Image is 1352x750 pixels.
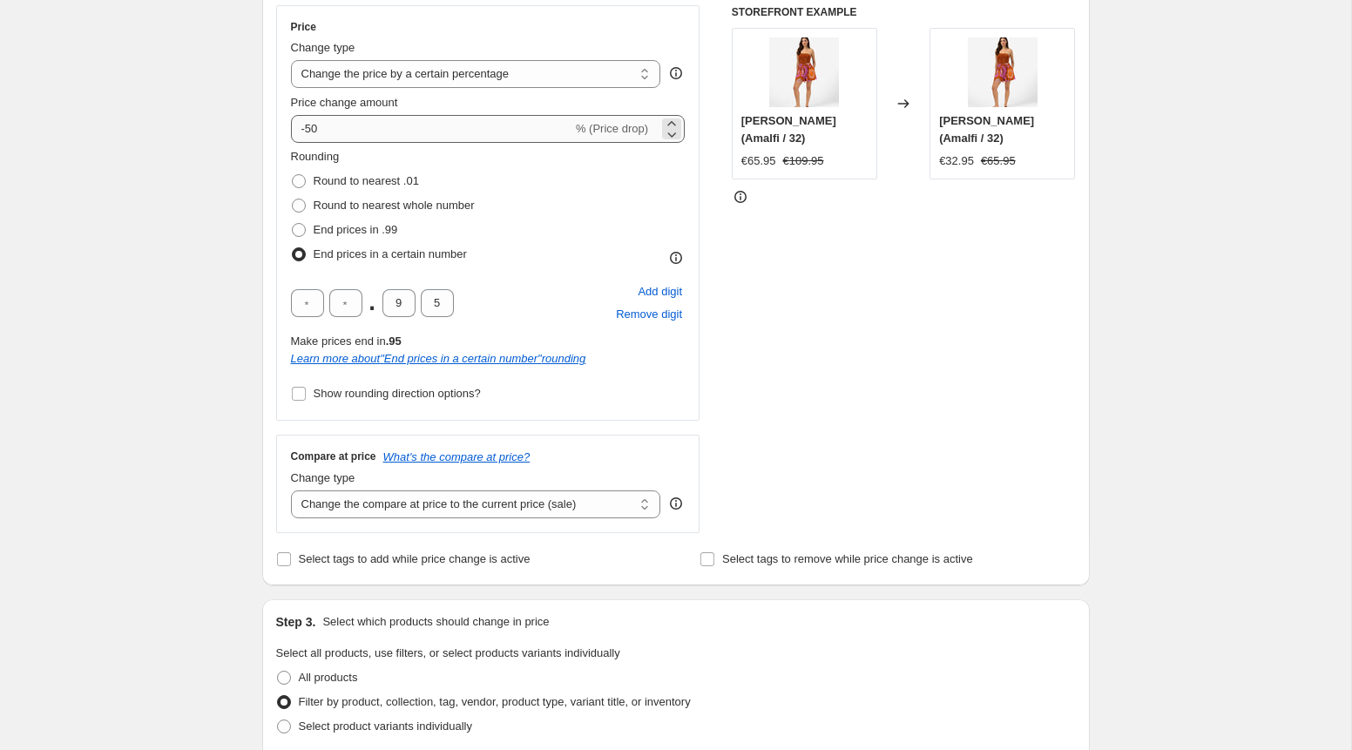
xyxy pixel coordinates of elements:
[613,303,685,326] button: Remove placeholder
[314,223,398,236] span: End prices in .99
[382,289,416,317] input: ﹡
[638,283,682,301] span: Add digit
[291,96,398,109] span: Price change amount
[386,334,402,348] b: .95
[291,41,355,54] span: Change type
[299,671,358,684] span: All products
[276,646,620,659] span: Select all products, use filters, or select products variants individually
[314,174,419,187] span: Round to nearest .01
[299,552,531,565] span: Select tags to add while price change is active
[314,247,467,260] span: End prices in a certain number
[667,495,685,512] div: help
[741,114,836,145] span: [PERSON_NAME] (Amalfi / 32)
[667,64,685,82] div: help
[291,449,376,463] h3: Compare at price
[576,122,648,135] span: % (Price drop)
[635,280,685,303] button: Add placeholder
[722,552,973,565] span: Select tags to remove while price change is active
[616,306,682,323] span: Remove digit
[939,114,1034,145] span: [PERSON_NAME] (Amalfi / 32)
[291,115,572,143] input: -15
[368,289,377,317] span: .
[299,720,472,733] span: Select product variants individually
[329,289,362,317] input: ﹡
[939,152,974,170] div: €32.95
[291,352,586,365] i: Learn more about " End prices in a certain number " rounding
[314,199,475,212] span: Round to nearest whole number
[383,450,531,463] button: What's the compare at price?
[276,613,316,631] h2: Step 3.
[291,334,402,348] span: Make prices end in
[732,5,1076,19] h6: STOREFRONT EXAMPLE
[968,37,1038,107] img: SIZANA_AMALFI_FRONT_80x.jpg
[981,152,1016,170] strike: €65.95
[314,387,481,400] span: Show rounding direction options?
[769,37,839,107] img: SIZANA_AMALFI_FRONT_80x.jpg
[741,152,776,170] div: €65.95
[421,289,454,317] input: ﹡
[299,695,691,708] span: Filter by product, collection, tag, vendor, product type, variant title, or inventory
[291,352,586,365] a: Learn more about"End prices in a certain number"rounding
[322,613,549,631] p: Select which products should change in price
[783,152,824,170] strike: €109.95
[291,289,324,317] input: ﹡
[291,20,316,34] h3: Price
[291,150,340,163] span: Rounding
[291,471,355,484] span: Change type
